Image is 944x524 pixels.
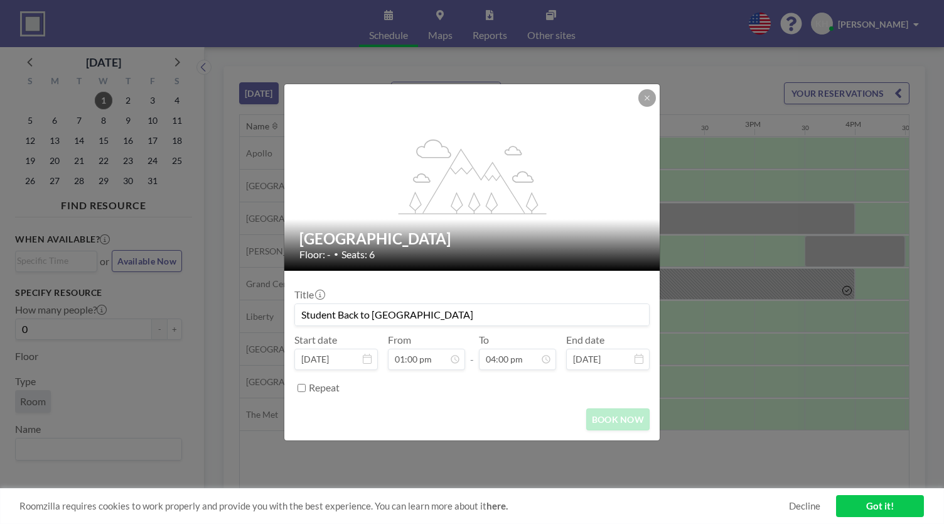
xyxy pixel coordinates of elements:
label: Start date [294,334,337,346]
span: Roomzilla requires cookies to work properly and provide you with the best experience. You can lea... [19,500,789,512]
a: here. [486,500,508,511]
g: flex-grow: 1.2; [399,138,547,214]
label: Repeat [309,381,340,394]
button: BOOK NOW [586,408,650,430]
label: Title [294,288,324,301]
label: From [388,334,411,346]
span: • [334,249,338,259]
span: Seats: 6 [341,248,375,261]
input: Katy's reservation [295,304,649,325]
label: End date [566,334,604,346]
span: - [470,338,474,366]
label: To [479,334,489,346]
a: Got it! [836,495,924,517]
h2: [GEOGRAPHIC_DATA] [299,229,646,248]
a: Decline [789,500,820,512]
span: Floor: - [299,248,331,261]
